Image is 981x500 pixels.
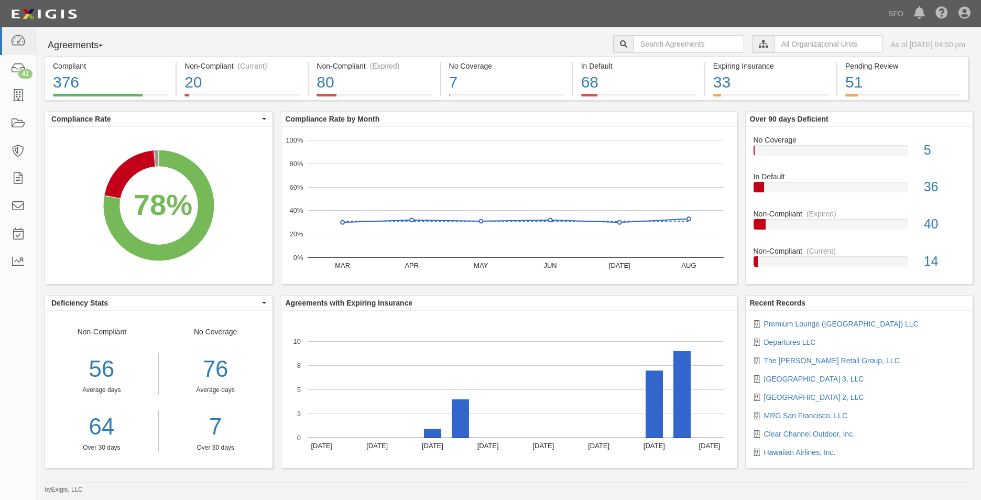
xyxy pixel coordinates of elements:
a: In Default36 [754,171,965,209]
button: Deficiency Stats [45,296,272,310]
div: Non-Compliant [746,246,973,256]
b: Over 90 days Deficient [750,115,829,123]
div: Expiring Insurance [713,61,829,71]
a: SFO [883,3,909,24]
button: Compliance Rate [45,112,272,126]
div: Over 30 days [45,443,158,452]
text: 8 [297,362,300,369]
div: 7 [449,71,564,94]
input: All Organizational Units [775,35,883,53]
a: MRG San Francisco, LLC [764,411,848,420]
div: 56 [45,353,158,386]
text: MAR [335,262,350,269]
a: Exigis, LLC [51,486,83,493]
text: [DATE] [532,442,554,450]
span: Compliance Rate [51,114,259,124]
text: [DATE] [608,262,630,269]
div: 78% [134,184,192,226]
a: Non-Compliant(Current)14 [754,246,965,275]
div: Average days [167,386,265,395]
div: 76 [167,353,265,386]
a: Premium Lounge ([GEOGRAPHIC_DATA]) LLC [764,320,919,328]
input: Search Agreements [634,35,744,53]
div: 80 [317,71,432,94]
a: 64 [45,410,158,443]
div: Average days [45,386,158,395]
text: MAY [474,262,488,269]
a: Clear Channel Outdoor, Inc. [764,430,855,438]
div: Non-Compliant (Expired) [317,61,432,71]
div: (Current) [806,246,836,256]
div: (Current) [238,61,267,71]
text: 20% [289,230,303,238]
text: AUG [681,262,696,269]
text: [DATE] [366,442,388,450]
a: [GEOGRAPHIC_DATA] 2, LLC [764,393,864,401]
b: Agreements with Expiring Insurance [286,299,413,307]
a: Departures LLC [764,338,816,346]
div: (Expired) [806,209,836,219]
text: [DATE] [311,442,332,450]
div: Compliant [53,61,168,71]
div: No Coverage [449,61,564,71]
a: No Coverage5 [754,135,965,172]
small: by [45,485,83,494]
text: [DATE] [643,442,664,450]
a: Pending Review51 [837,94,968,102]
div: 36 [916,178,973,197]
a: Expiring Insurance33 [705,94,836,102]
div: As of [DATE] 04:50 pm [891,39,965,50]
text: 80% [289,160,303,168]
div: In Default [746,171,973,182]
div: 14 [916,252,973,271]
div: Non-Compliant (Current) [184,61,300,71]
text: 100% [286,136,303,144]
a: In Default68 [573,94,704,102]
div: Non-Compliant [45,327,159,452]
text: APR [405,262,419,269]
text: 0% [293,254,303,262]
a: Non-Compliant(Current)20 [177,94,308,102]
div: 20 [184,71,300,94]
a: The [PERSON_NAME] Retail Group, LLC [764,356,900,365]
span: Deficiency Stats [51,298,259,308]
button: Agreements [45,35,123,56]
a: Non-Compliant(Expired)40 [754,209,965,246]
div: 33 [713,71,829,94]
div: 68 [581,71,696,94]
div: No Coverage [159,327,272,452]
svg: A chart. [281,311,737,468]
text: JUN [543,262,557,269]
div: 41 [18,69,32,79]
svg: A chart. [45,127,272,284]
a: [GEOGRAPHIC_DATA] 3, LLC [764,375,864,383]
a: Compliant376 [45,94,176,102]
text: 40% [289,206,303,214]
text: 0 [297,434,300,442]
a: 7 [167,410,265,443]
svg: A chart. [281,127,737,284]
div: 51 [845,71,960,94]
img: logo-5460c22ac91f19d4615b14bd174203de0afe785f0fc80cf4dbbc73dc1793850b.png [8,5,80,24]
text: 60% [289,183,303,191]
a: Hawaiian Airlines, Inc. [764,448,836,456]
div: Pending Review [845,61,960,71]
div: No Coverage [746,135,973,145]
div: 5 [916,141,973,160]
text: [DATE] [477,442,498,450]
div: Over 30 days [167,443,265,452]
div: (Expired) [370,61,400,71]
div: 376 [53,71,168,94]
text: [DATE] [588,442,609,450]
div: In Default [581,61,696,71]
a: Non-Compliant(Expired)80 [309,94,440,102]
text: 5 [297,386,300,394]
text: [DATE] [421,442,443,450]
div: 40 [916,215,973,234]
div: Non-Compliant [746,209,973,219]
